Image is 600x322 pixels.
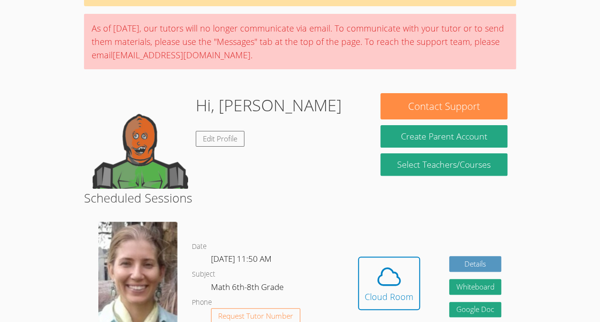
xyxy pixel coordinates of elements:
a: Google Doc [449,302,502,318]
span: Request Tutor Number [218,312,293,320]
button: Contact Support [380,93,507,119]
button: Whiteboard [449,279,502,295]
dt: Phone [192,297,212,309]
h1: Hi, [PERSON_NAME] [196,93,342,118]
a: Select Teachers/Courses [380,153,507,176]
dt: Subject [192,268,215,280]
span: [DATE] 11:50 AM [211,253,272,264]
div: Cloud Room [365,290,413,303]
a: Edit Profile [196,131,244,147]
img: default.png [93,93,188,189]
button: Cloud Room [358,257,420,310]
dt: Date [192,241,207,253]
h2: Scheduled Sessions [84,189,516,207]
a: Details [449,256,502,272]
dd: Math 6th-8th Grade [211,280,285,297]
div: As of [DATE], our tutors will no longer communicate via email. To communicate with your tutor or ... [84,14,516,69]
button: Create Parent Account [380,125,507,148]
